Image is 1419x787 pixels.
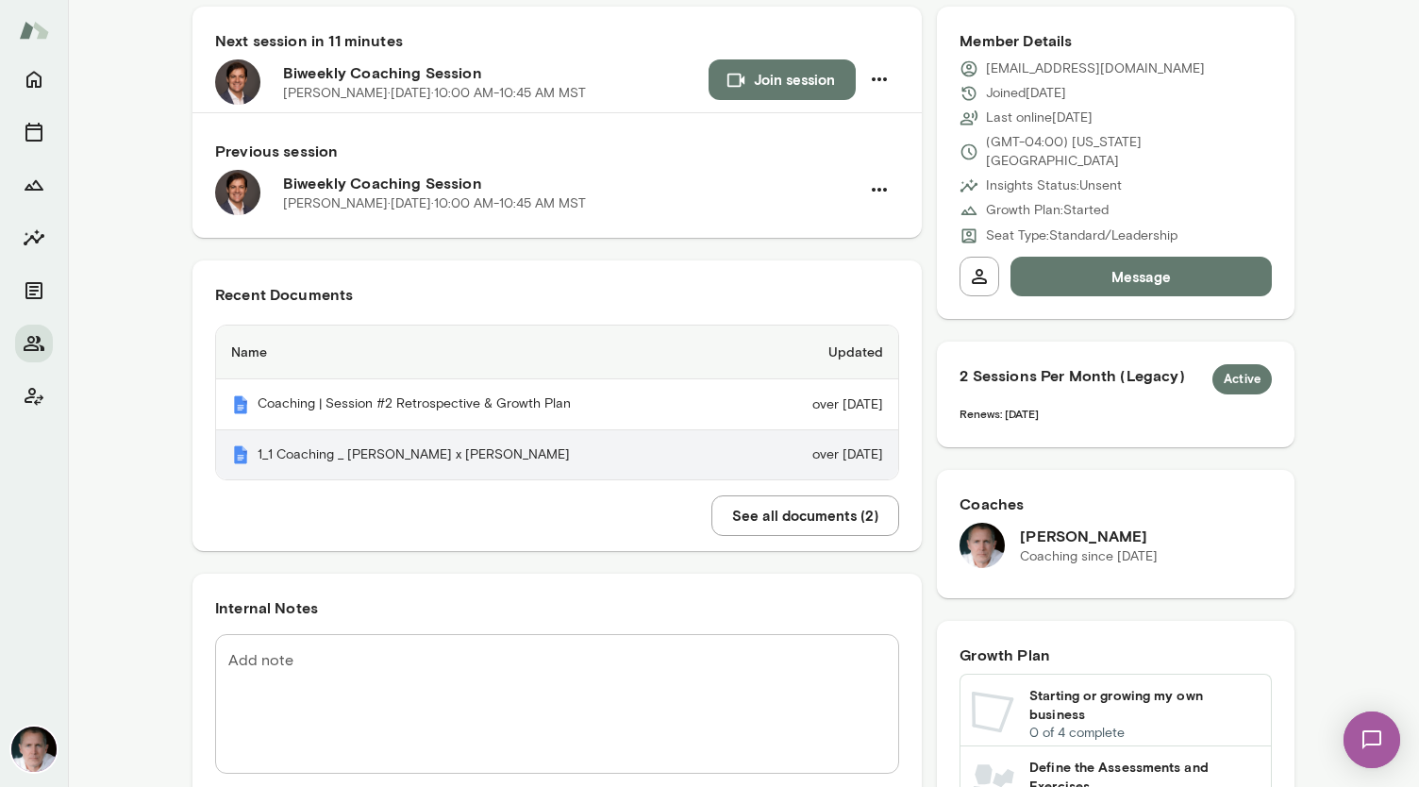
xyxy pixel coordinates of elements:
[986,109,1093,127] p: Last online [DATE]
[960,523,1005,568] img: Mike Lane
[11,727,57,772] img: Mike Lane
[15,113,53,151] button: Sessions
[19,12,49,48] img: Mento
[231,395,250,414] img: Mento
[960,493,1272,515] h6: Coaches
[15,219,53,257] button: Insights
[1212,370,1272,389] span: Active
[1020,525,1158,547] h6: [PERSON_NAME]
[216,430,752,480] th: 1_1 Coaching _ [PERSON_NAME] x [PERSON_NAME]
[215,596,899,619] h6: Internal Notes
[215,283,899,306] h6: Recent Documents
[1020,547,1158,566] p: Coaching since [DATE]
[283,194,586,213] p: [PERSON_NAME] · [DATE] · 10:00 AM-10:45 AM MST
[216,379,752,430] th: Coaching | Session #2 Retrospective & Growth Plan
[960,29,1272,52] h6: Member Details
[216,326,752,379] th: Name
[960,407,1039,420] span: Renews: [DATE]
[1010,257,1272,296] button: Message
[15,60,53,98] button: Home
[1029,724,1260,743] p: 0 of 4 complete
[711,495,899,535] button: See all documents (2)
[960,644,1272,666] h6: Growth Plan
[960,364,1272,394] h6: 2 Sessions Per Month (Legacy)
[986,59,1205,78] p: [EMAIL_ADDRESS][DOMAIN_NAME]
[752,379,898,430] td: over [DATE]
[752,326,898,379] th: Updated
[986,176,1122,195] p: Insights Status: Unsent
[283,61,709,84] h6: Biweekly Coaching Session
[1029,686,1260,724] h6: Starting or growing my own business
[15,325,53,362] button: Members
[15,272,53,310] button: Documents
[986,201,1109,220] p: Growth Plan: Started
[231,445,250,464] img: Mento
[15,166,53,204] button: Growth Plan
[709,59,856,99] button: Join session
[986,133,1272,171] p: (GMT-04:00) [US_STATE][GEOGRAPHIC_DATA]
[986,226,1177,245] p: Seat Type: Standard/Leadership
[215,29,899,52] h6: Next session in 11 minutes
[283,84,586,103] p: [PERSON_NAME] · [DATE] · 10:00 AM-10:45 AM MST
[986,84,1066,103] p: Joined [DATE]
[283,172,860,194] h6: Biweekly Coaching Session
[215,140,899,162] h6: Previous session
[752,430,898,480] td: over [DATE]
[15,377,53,415] button: Client app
